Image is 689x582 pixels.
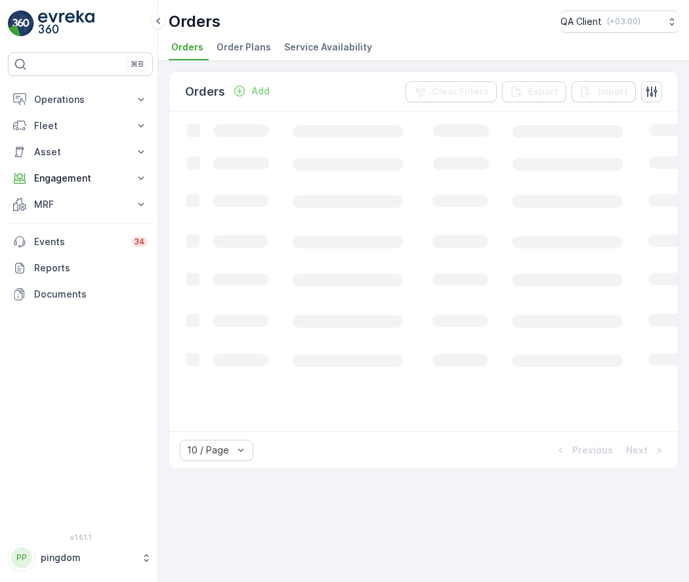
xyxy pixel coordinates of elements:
[8,191,153,218] button: MRF
[41,551,135,564] p: pingdom
[598,85,628,98] p: Import
[8,281,153,307] a: Documents
[8,544,153,572] button: PPpingdom
[134,237,145,247] p: 34
[432,85,489,98] p: Clear Filters
[607,16,640,27] p: ( +03:00 )
[34,119,127,132] p: Fleet
[572,81,636,102] button: Import
[131,59,144,69] p: ⌘B
[560,15,602,28] p: QA Client
[8,229,153,255] a: Events34
[38,10,94,37] img: logo_light-DOdMpM7g.png
[406,81,497,102] button: Clear Filters
[169,11,220,32] p: Orders
[217,41,271,54] span: Order Plans
[171,41,203,54] span: Orders
[8,139,153,165] button: Asset
[284,41,372,54] span: Service Availability
[34,288,148,301] p: Documents
[625,442,667,458] button: Next
[8,87,153,113] button: Operations
[185,83,225,101] p: Orders
[34,145,127,159] p: Asset
[8,533,153,541] span: v 1.51.1
[8,255,153,281] a: Reports
[11,547,32,568] div: PP
[34,93,127,106] p: Operations
[34,235,123,248] p: Events
[572,444,613,457] p: Previous
[528,85,558,98] p: Export
[8,165,153,191] button: Engagement
[34,262,148,275] p: Reports
[626,444,648,457] p: Next
[560,10,679,33] button: QA Client(+03:00)
[34,172,127,185] p: Engagement
[553,442,614,458] button: Previous
[34,198,127,211] p: MRF
[8,10,34,37] img: logo
[251,85,270,98] p: Add
[8,113,153,139] button: Fleet
[502,81,566,102] button: Export
[228,83,275,99] button: Add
